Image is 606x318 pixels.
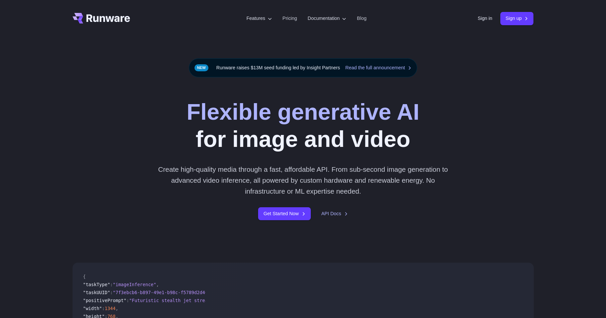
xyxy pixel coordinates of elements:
div: Runware raises $13M seed funding led by Insight Partners [189,58,417,77]
a: Blog [357,15,366,22]
span: : [110,282,113,287]
span: 1344 [105,306,116,311]
label: Documentation [308,15,347,22]
a: Sign up [500,12,534,25]
a: Pricing [283,15,297,22]
span: "width" [83,306,102,311]
p: Create high-quality media through a fast, affordable API. From sub-second image generation to adv... [155,164,451,197]
span: "Futuristic stealth jet streaking through a neon-lit cityscape with glowing purple exhaust" [129,298,376,303]
a: API Docs [321,210,348,218]
span: { [83,274,86,279]
a: Get Started Now [258,207,310,220]
span: , [156,282,159,287]
span: "taskUUID" [83,290,110,295]
span: : [126,298,129,303]
span: "7f3ebcb6-b897-49e1-b98c-f5789d2d40d7" [113,290,216,295]
h1: for image and video [187,98,419,153]
a: Read the full announcement [345,64,412,72]
label: Features [247,15,272,22]
a: Go to / [73,13,130,24]
span: "positivePrompt" [83,298,127,303]
span: "taskType" [83,282,110,287]
a: Sign in [478,15,492,22]
span: : [110,290,113,295]
strong: Flexible generative AI [187,99,419,125]
span: , [116,306,118,311]
span: : [102,306,105,311]
span: "imageInference" [113,282,156,287]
